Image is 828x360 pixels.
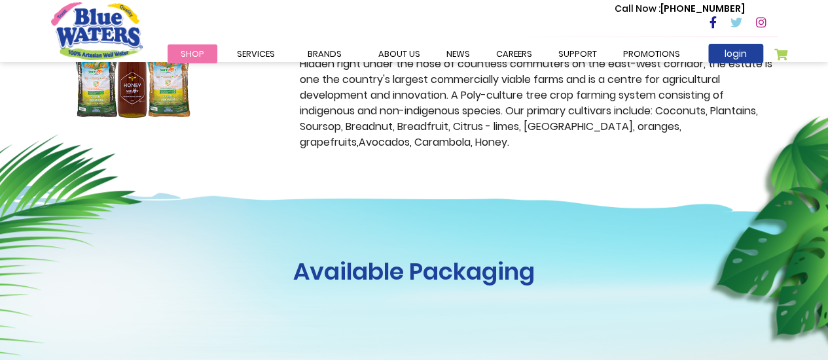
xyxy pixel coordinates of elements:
a: support [545,44,610,63]
span: Brands [308,48,342,60]
a: careers [483,44,545,63]
p: Hidden right under the nose of countless commuters on the east-west corridor, the estate is one t... [300,56,778,150]
h1: Available Packaging [51,257,778,286]
span: Shop [181,48,204,60]
a: login [708,44,763,63]
a: Promotions [610,44,693,63]
p: [PHONE_NUMBER] [615,2,745,16]
a: about us [365,44,433,63]
span: Services [237,48,275,60]
span: Call Now : [615,2,660,15]
a: News [433,44,483,63]
a: store logo [51,2,143,59]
